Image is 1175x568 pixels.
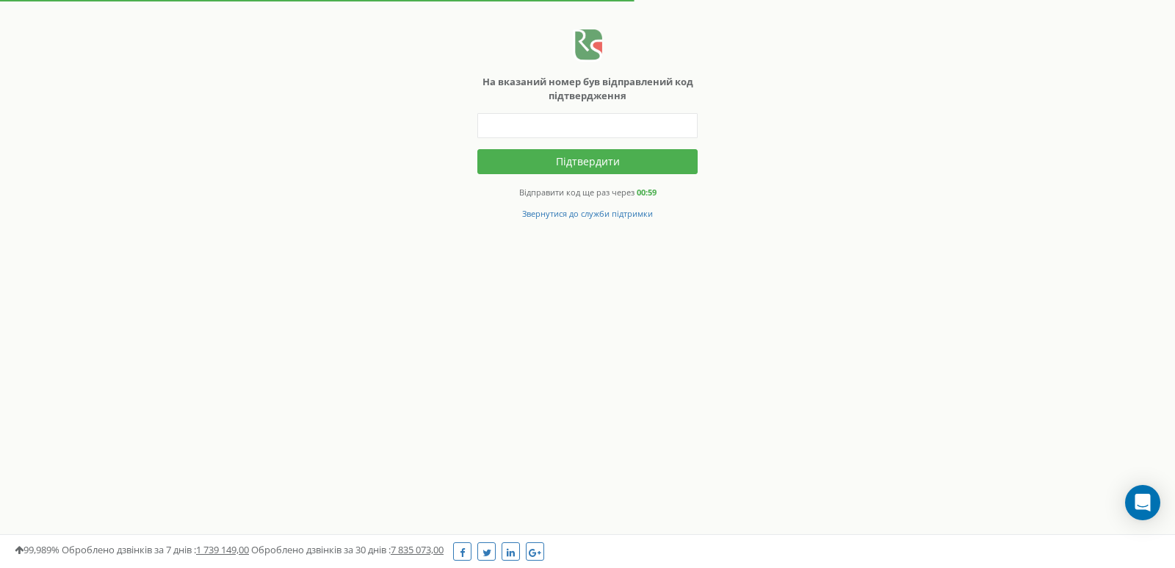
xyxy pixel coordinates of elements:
[251,543,444,556] span: Оброблено дзвінків за 30 днів :
[573,29,602,62] img: Ringostat Logo
[637,187,657,198] span: 00:59
[62,543,249,556] span: Оброблено дзвінків за 7 днів :
[522,206,653,220] a: Звернутися до служби підтримки
[482,75,693,102] b: На вказаний номер був відправлений код підтвердження
[477,149,698,174] button: Підтвердити
[1125,485,1160,520] div: Open Intercom Messenger
[196,543,249,556] u: 1 739 149,00
[519,187,634,198] span: Відправити код ще раз через
[391,543,444,556] u: 7 835 073,00
[522,208,653,219] small: Звернутися до служби підтримки
[15,543,59,556] span: 99,989%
